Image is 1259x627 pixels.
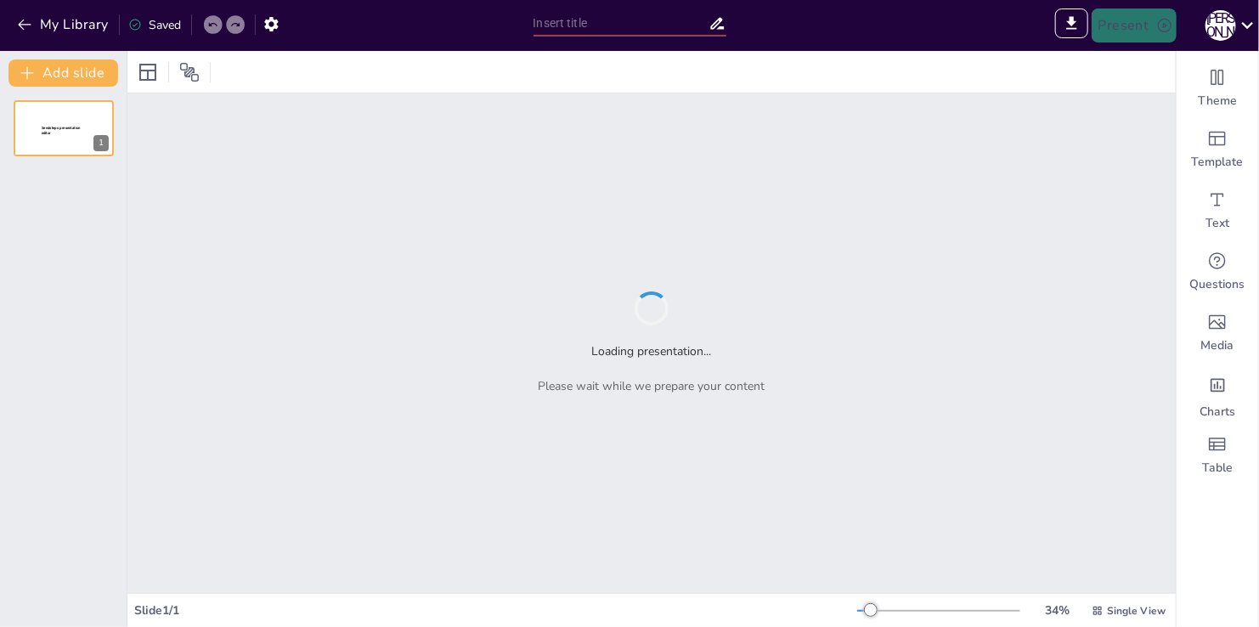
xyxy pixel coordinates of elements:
span: Theme [1198,93,1237,110]
div: 1 [93,135,109,151]
div: Saved [128,16,181,34]
button: И [PERSON_NAME] [1205,8,1236,42]
span: Charts [1200,404,1235,421]
div: Add images, graphics, shapes or video [1177,302,1258,364]
span: Text [1205,215,1229,232]
div: Add charts and graphs [1177,364,1258,425]
button: Add slide [8,59,118,87]
div: 34 % [1037,602,1078,619]
h2: Loading presentation... [592,342,712,360]
span: Template [1192,154,1244,171]
p: Please wait while we prepare your content [539,377,765,395]
span: Sendsteps presentation editor [42,126,81,135]
div: 1 [14,100,114,156]
div: Get real-time input from your audience [1177,241,1258,302]
span: Questions [1190,276,1245,293]
div: Layout [134,59,161,86]
div: Add text boxes [1177,180,1258,241]
div: Slide 1 / 1 [134,602,857,619]
div: Add a table [1177,425,1258,486]
div: И [PERSON_NAME] [1205,10,1236,41]
div: Add ready made slides [1177,119,1258,180]
span: Position [179,62,200,82]
div: Change the overall theme [1177,58,1258,119]
span: Table [1202,460,1233,477]
span: Single View [1107,603,1166,619]
input: Insert title [534,11,709,36]
span: Media [1201,337,1234,354]
button: My Library [13,11,116,38]
button: Present [1092,8,1177,42]
span: Export to PowerPoint [1055,8,1088,42]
